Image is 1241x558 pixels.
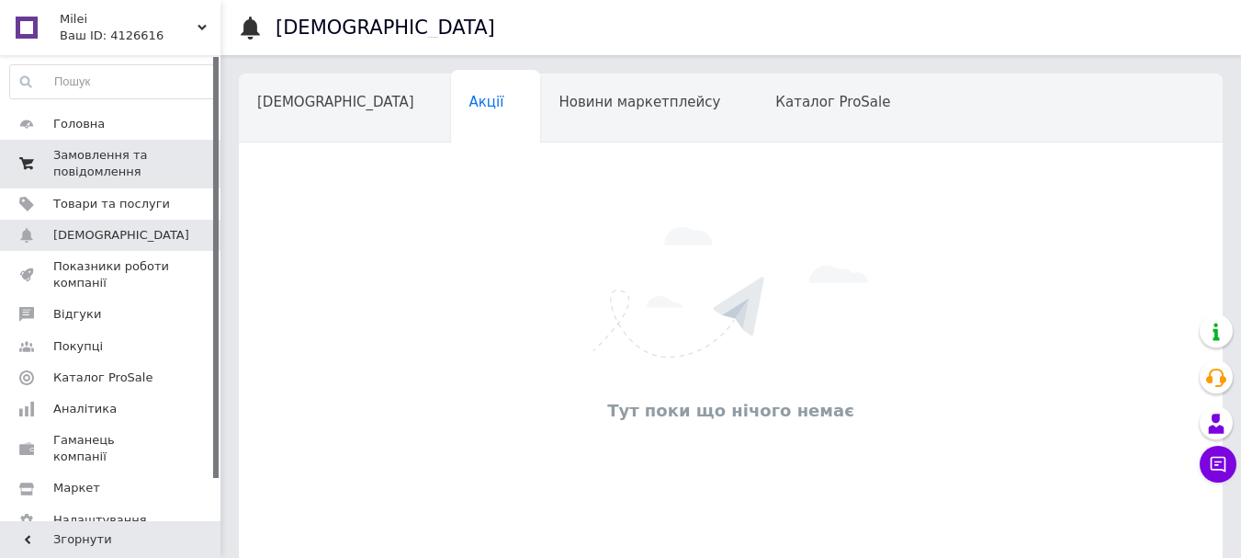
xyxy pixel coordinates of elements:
[248,399,1213,422] div: Тут поки що нічого немає
[257,94,414,110] span: [DEMOGRAPHIC_DATA]
[53,480,100,496] span: Маркет
[558,94,720,110] span: Новини маркетплейсу
[53,306,101,323] span: Відгуки
[60,28,220,44] div: Ваш ID: 4126616
[53,227,189,244] span: [DEMOGRAPHIC_DATA]
[469,94,504,110] span: Акції
[276,17,495,39] h1: [DEMOGRAPHIC_DATA]
[53,147,170,180] span: Замовлення та повідомлення
[10,65,216,98] input: Пошук
[53,196,170,212] span: Товари та послуги
[53,512,147,529] span: Налаштування
[53,258,170,291] span: Показники роботи компанії
[53,432,170,465] span: Гаманець компанії
[53,401,117,417] span: Аналітика
[775,94,890,110] span: Каталог ProSale
[1200,446,1236,483] button: Чат з покупцем
[53,338,103,355] span: Покупці
[60,11,197,28] span: Milei
[53,116,105,132] span: Головна
[53,370,152,386] span: Каталог ProSale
